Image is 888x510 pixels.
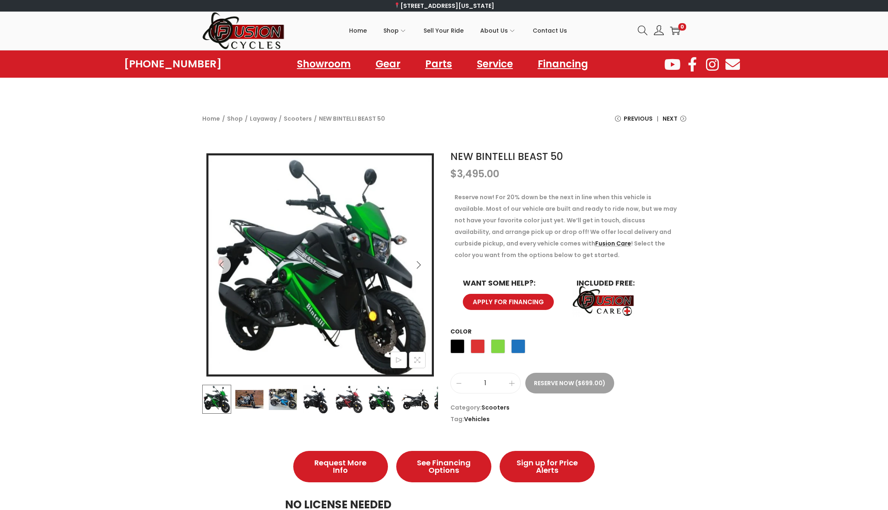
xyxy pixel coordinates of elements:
span: Home [349,20,367,41]
a: 0 [670,26,680,36]
a: Shop [227,114,243,123]
span: Tag: [450,413,686,425]
img: Product image [301,385,330,414]
button: Next [409,256,428,274]
p: Reserve now! For 20% down be the next in line when this vehicle is available. Most of our vehicle... [455,191,682,261]
span: Request More Info [310,459,372,474]
a: Showroom [289,55,359,74]
bdi: 3,495.00 [450,167,499,181]
img: Product image [400,385,429,414]
a: Home [202,114,220,123]
span: Category: [450,402,686,413]
a: Scooters [284,114,312,123]
a: See Financing Options [396,451,491,482]
a: [PHONE_NUMBER] [124,58,222,70]
img: 📍 [394,2,400,8]
a: Service [469,55,521,74]
button: Previous [213,256,231,274]
a: Gear [367,55,409,74]
input: Product quantity [451,377,520,389]
a: Contact Us [533,12,567,49]
a: Parts [417,55,460,74]
button: Reserve Now ($699.00) [525,373,614,393]
span: Previous [624,113,653,124]
a: APPLY FOR FINANCING [463,294,554,310]
span: Shop [383,20,399,41]
a: Request More Info [293,451,388,482]
span: Contact Us [533,20,567,41]
span: $ [450,167,457,181]
span: About Us [480,20,508,41]
img: Product image [433,385,462,414]
nav: Primary navigation [285,12,632,49]
a: About Us [480,12,516,49]
span: / [245,113,248,124]
span: See Financing Options [413,459,475,474]
span: Sell Your Ride [424,20,464,41]
a: Home [349,12,367,49]
nav: Menu [289,55,596,74]
a: Fusion Care [595,239,631,248]
span: APPLY FOR FINANCING [473,299,544,305]
a: Sell Your Ride [424,12,464,49]
a: Sign up for Price Alerts [500,451,595,482]
a: Previous [615,113,653,131]
a: Financing [529,55,596,74]
h6: INCLUDED FREE: [577,279,674,287]
img: NEW BINTELLI BEAST 50 [208,155,432,379]
a: Next [663,113,686,131]
a: Layaway [250,114,277,123]
label: Color [450,327,472,336]
h6: WANT SOME HELP?: [463,279,560,287]
img: Product image [334,385,363,414]
img: Product image [202,385,231,414]
img: Woostify retina logo [202,12,285,50]
img: Product image [268,385,297,414]
a: Scooters [481,403,510,412]
a: [STREET_ADDRESS][US_STATE] [394,2,494,10]
span: / [314,113,317,124]
span: Next [663,113,677,124]
span: Sign up for Price Alerts [516,459,578,474]
a: Vehicles [464,415,490,423]
a: Shop [383,12,407,49]
img: Product image [367,385,396,414]
img: Product image [235,385,264,414]
span: NEW BINTELLI BEAST 50 [319,113,385,124]
span: / [279,113,282,124]
span: / [222,113,225,124]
